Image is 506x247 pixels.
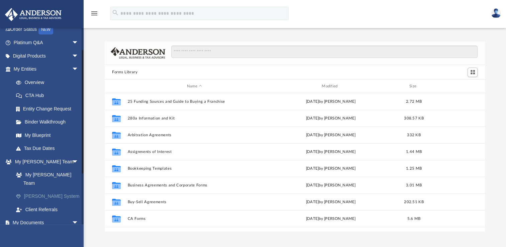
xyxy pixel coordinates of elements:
span: arrow_drop_down [72,63,85,76]
button: Business Agreements and Corporate Forms [128,183,261,187]
img: User Pic [491,8,501,18]
input: Search files and folders [171,46,478,58]
span: 332 KB [407,133,421,137]
div: [DATE] by [PERSON_NAME] [264,99,398,105]
a: Order StatusNEW [5,22,89,36]
button: Assignments of Interest [128,150,261,154]
span: 2.72 MB [406,100,422,103]
a: Overview [9,76,89,89]
a: [PERSON_NAME] System [9,190,89,203]
button: 280a Information and Kit [128,116,261,120]
div: grid [105,93,485,232]
a: Entity Change Request [9,102,89,115]
a: Platinum Q&Aarrow_drop_down [5,36,89,50]
div: NEW [38,24,53,34]
a: My [PERSON_NAME] Teamarrow_drop_down [5,155,89,168]
div: [DATE] by [PERSON_NAME] [264,216,398,222]
i: menu [90,9,98,17]
span: arrow_drop_down [72,36,85,50]
a: Digital Productsarrow_drop_down [5,49,89,63]
div: [DATE] by [PERSON_NAME] [264,115,398,121]
div: Name [127,83,261,89]
button: Arbitration Agreements [128,133,261,137]
img: Anderson Advisors Platinum Portal [3,8,64,21]
span: 3.01 MB [406,183,422,187]
a: CTA Hub [9,89,89,102]
button: CA Forms [128,217,261,221]
a: My Blueprint [9,129,85,142]
button: Buy-Sell Agreements [128,200,261,204]
a: Client Referrals [9,203,89,216]
a: My Documentsarrow_drop_down [5,216,85,230]
div: id [108,83,124,89]
a: Binder Walkthrough [9,115,89,129]
a: My [PERSON_NAME] Team [9,168,85,190]
a: Tax Due Dates [9,142,89,155]
div: Size [401,83,427,89]
span: 1.44 MB [406,150,422,154]
div: [DATE] by [PERSON_NAME] [264,182,398,188]
div: [DATE] by [PERSON_NAME] [264,132,398,138]
span: arrow_drop_down [72,216,85,230]
span: 1.25 MB [406,167,422,170]
button: Bookkeeping Templates [128,166,261,171]
div: [DATE] by [PERSON_NAME] [264,166,398,172]
a: menu [90,13,98,17]
a: My Entitiesarrow_drop_down [5,63,89,76]
div: Modified [264,83,398,89]
span: arrow_drop_down [72,155,85,169]
span: 308.57 KB [404,116,423,120]
span: 5.6 MB [407,217,421,221]
span: arrow_drop_down [72,49,85,63]
button: Switch to Grid View [468,68,478,77]
div: [DATE] by [PERSON_NAME] [264,149,398,155]
i: search [112,9,119,16]
button: Forms Library [112,69,137,75]
button: 25 Funding Sources and Guide to Buying a Franchise [128,99,261,104]
span: 202.51 KB [404,200,423,204]
div: [DATE] by [PERSON_NAME] [264,199,398,205]
div: id [430,83,477,89]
